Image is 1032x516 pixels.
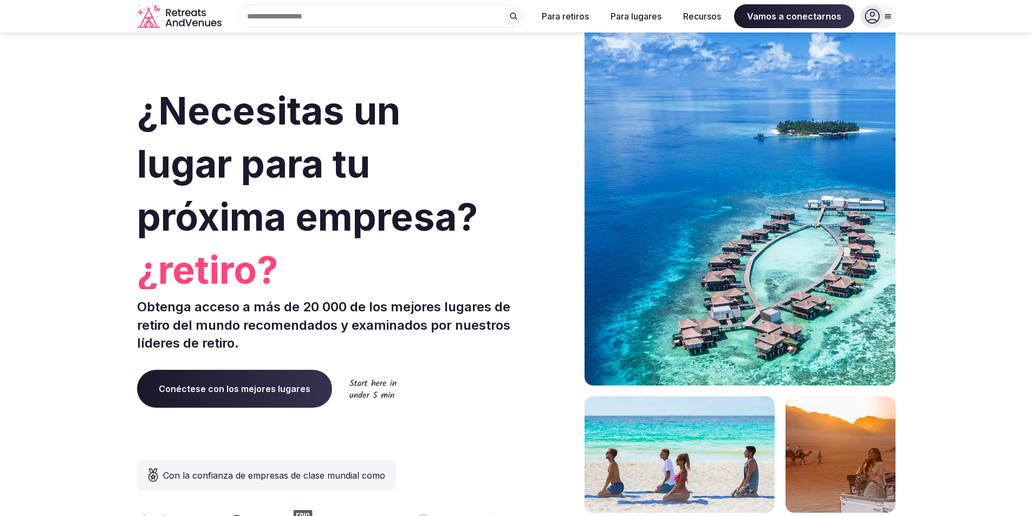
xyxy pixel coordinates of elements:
[585,396,775,513] img: yoga en playa tropical
[159,383,310,394] font: Conéctese con los mejores lugares
[137,370,332,408] a: Conéctese con los mejores lugares
[137,299,510,351] font: Obtenga acceso a más de 20 000 de los mejores lugares de retiro del mundo recomendados y examinad...
[674,4,730,28] button: Recursos
[611,11,661,22] font: Para lugares
[137,88,478,240] font: ¿Necesitas un lugar para tu próxima empresa?
[163,470,385,481] font: Con la confianza de empresas de clase mundial como
[137,4,224,29] svg: Logotipo de la empresa Retreats and Venues
[349,379,397,398] img: Empieza aquí en menos de 5 minutos
[683,11,721,22] font: Recursos
[747,11,841,22] font: Vamos a conectarnos
[542,11,589,22] font: Para retiros
[137,247,278,293] font: ¿retiro?
[786,396,895,513] img: Mujer sentada en la parte trasera de un camión con camellos
[137,4,224,29] a: Visita la página de inicio
[533,4,598,28] button: Para retiros
[602,4,670,28] button: Para lugares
